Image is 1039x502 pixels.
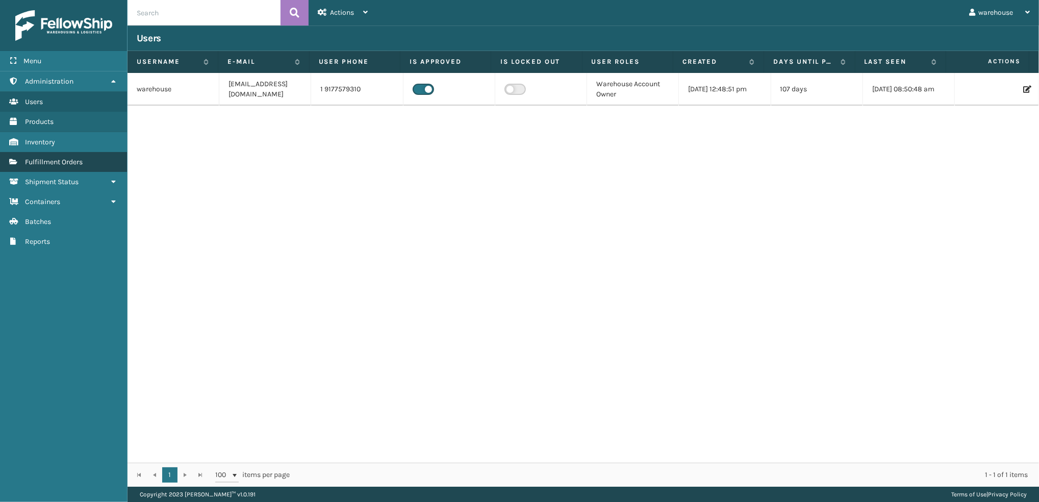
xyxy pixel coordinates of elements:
[140,487,256,502] p: Copyright 2023 [PERSON_NAME]™ v 1.0.191
[951,491,986,498] a: Terms of Use
[863,73,955,106] td: [DATE] 08:50:48 am
[25,117,54,126] span: Products
[25,197,60,206] span: Containers
[25,237,50,246] span: Reports
[319,57,391,66] label: User phone
[23,57,41,65] span: Menu
[304,470,1028,480] div: 1 - 1 of 1 items
[25,178,79,186] span: Shipment Status
[162,467,178,483] a: 1
[682,57,744,66] label: Created
[311,73,403,106] td: 1 9177579310
[25,158,83,166] span: Fulfillment Orders
[592,57,664,66] label: User Roles
[219,73,311,106] td: [EMAIL_ADDRESS][DOMAIN_NAME]
[15,10,112,41] img: logo
[949,53,1027,70] span: Actions
[215,470,231,480] span: 100
[25,138,55,146] span: Inventory
[679,73,771,106] td: [DATE] 12:48:51 pm
[227,57,289,66] label: E-mail
[587,73,679,106] td: Warehouse Account Owner
[330,8,354,17] span: Actions
[1023,86,1029,93] i: Edit
[500,57,572,66] label: Is Locked Out
[25,77,73,86] span: Administration
[988,491,1027,498] a: Privacy Policy
[951,487,1027,502] div: |
[137,32,161,44] h3: Users
[25,97,43,106] span: Users
[771,73,863,106] td: 107 days
[865,57,926,66] label: Last Seen
[215,467,290,483] span: items per page
[25,217,51,226] span: Batches
[773,57,835,66] label: Days until password expires
[128,73,219,106] td: warehouse
[410,57,482,66] label: Is Approved
[137,57,198,66] label: Username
